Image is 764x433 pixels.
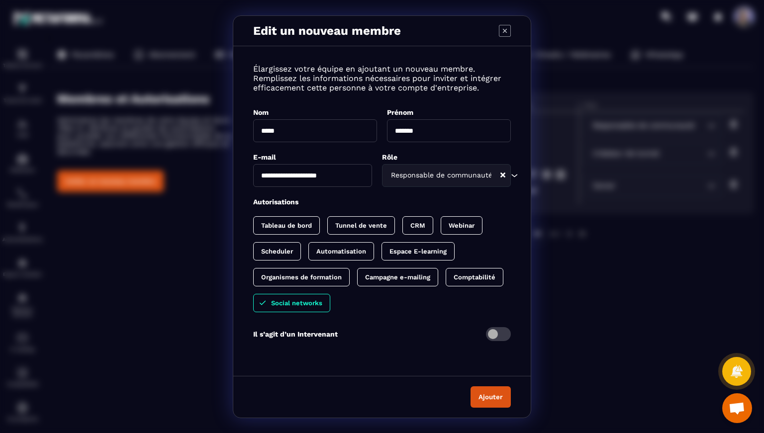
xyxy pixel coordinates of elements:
button: Clear Selected [500,172,505,179]
p: Social networks [271,299,322,307]
p: Webinar [449,222,475,229]
label: Rôle [382,153,397,161]
a: Ouvrir le chat [722,393,752,423]
span: Responsable de communauté [388,170,492,181]
p: Edit un nouveau membre [253,24,401,38]
p: Il s’agit d’un Intervenant [253,330,338,338]
p: Tableau de bord [261,222,312,229]
label: Autorisations [253,198,298,206]
label: E-mail [253,153,276,161]
label: Prénom [387,108,413,116]
p: CRM [410,222,425,229]
input: Search for option [492,170,499,181]
p: Comptabilité [454,273,495,281]
p: Automatisation [316,248,366,255]
p: Espace E-learning [389,248,447,255]
div: Search for option [382,164,511,187]
p: Campagne e-mailing [365,273,430,281]
p: Tunnel de vente [335,222,387,229]
label: Nom [253,108,269,116]
p: Organismes de formation [261,273,342,281]
p: Élargissez votre équipe en ajoutant un nouveau membre. Remplissez les informations nécessaires po... [253,64,511,92]
button: Ajouter [471,386,511,408]
p: Scheduler [261,248,293,255]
